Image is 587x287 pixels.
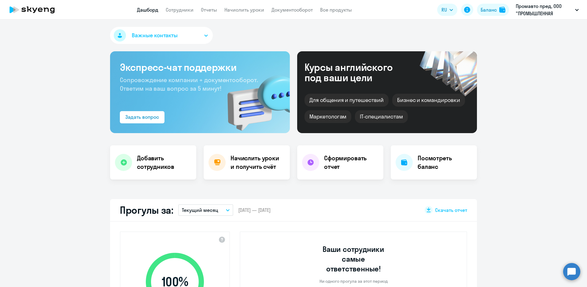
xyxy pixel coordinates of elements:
span: Важные контакты [132,31,178,39]
button: Балансbalance [477,4,509,16]
h4: Добавить сотрудников [137,154,191,171]
h2: Прогулы за: [120,204,173,216]
p: Текущий месяц [182,206,218,214]
button: Важные контакты [110,27,213,44]
button: Текущий месяц [178,204,233,216]
div: Маркетологам [305,110,351,123]
div: Для общения и путешествий [305,94,389,107]
div: Курсы английского под ваши цели [305,62,409,83]
span: Скачать отчет [435,207,467,213]
div: Бизнес и командировки [392,94,465,107]
p: Промавто пред, ООО "ПРОМЫШЛЕННАЯ АВТОМАТИЗАЦИЯ" [516,2,573,17]
button: Промавто пред, ООО "ПРОМЫШЛЕННАЯ АВТОМАТИЗАЦИЯ" [513,2,582,17]
img: balance [499,7,505,13]
h4: Посмотреть баланс [418,154,472,171]
h4: Сформировать отчет [324,154,378,171]
a: Сотрудники [166,7,194,13]
a: Начислить уроки [224,7,264,13]
button: Задать вопрос [120,111,164,123]
h3: Ваши сотрудники самые ответственные! [314,244,393,274]
a: Отчеты [201,7,217,13]
div: IT-специалистам [355,110,408,123]
h4: Начислить уроки и получить счёт [231,154,284,171]
a: Дашборд [137,7,158,13]
a: Документооборот [271,7,313,13]
span: RU [441,6,447,13]
a: Все продукты [320,7,352,13]
span: [DATE] — [DATE] [238,207,271,213]
div: Баланс [481,6,497,13]
button: RU [437,4,457,16]
img: bg-img [219,64,290,133]
p: Ни одного прогула за этот период [319,278,388,284]
span: Сопровождение компании + документооборот. Ответим на ваш вопрос за 5 минут! [120,76,258,92]
h3: Экспресс-чат поддержки [120,61,280,73]
div: Задать вопрос [125,113,159,121]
